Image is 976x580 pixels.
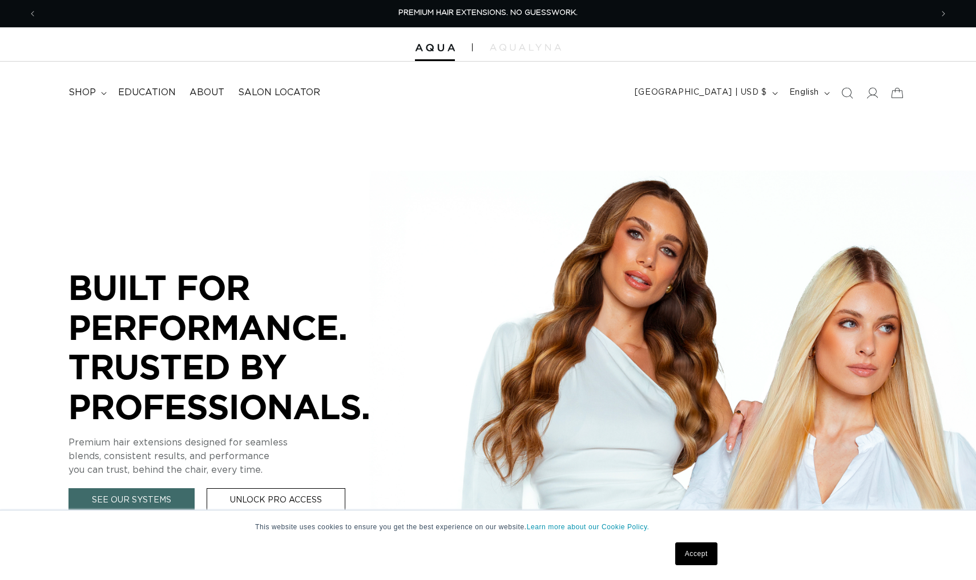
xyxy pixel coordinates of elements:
[183,80,231,106] a: About
[675,542,717,565] a: Accept
[68,87,96,99] span: shop
[789,87,819,99] span: English
[398,9,578,17] span: PREMIUM HAIR EXTENSIONS. NO GUESSWORK.
[255,522,721,532] p: This website uses cookies to ensure you get the best experience on our website.
[20,3,45,25] button: Previous announcement
[628,82,783,104] button: [GEOGRAPHIC_DATA] | USD $
[118,87,176,99] span: Education
[490,44,561,51] img: aqualyna.com
[238,87,320,99] span: Salon Locator
[231,80,327,106] a: Salon Locator
[834,80,860,106] summary: Search
[527,523,650,531] a: Learn more about our Cookie Policy.
[62,80,111,106] summary: shop
[68,267,411,426] p: BUILT FOR PERFORMANCE. TRUSTED BY PROFESSIONALS.
[207,488,345,513] a: Unlock Pro Access
[68,488,195,513] a: See Our Systems
[415,44,455,52] img: Aqua Hair Extensions
[68,436,411,477] p: Premium hair extensions designed for seamless blends, consistent results, and performance you can...
[783,82,834,104] button: English
[931,3,956,25] button: Next announcement
[111,80,183,106] a: Education
[189,87,224,99] span: About
[635,87,767,99] span: [GEOGRAPHIC_DATA] | USD $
